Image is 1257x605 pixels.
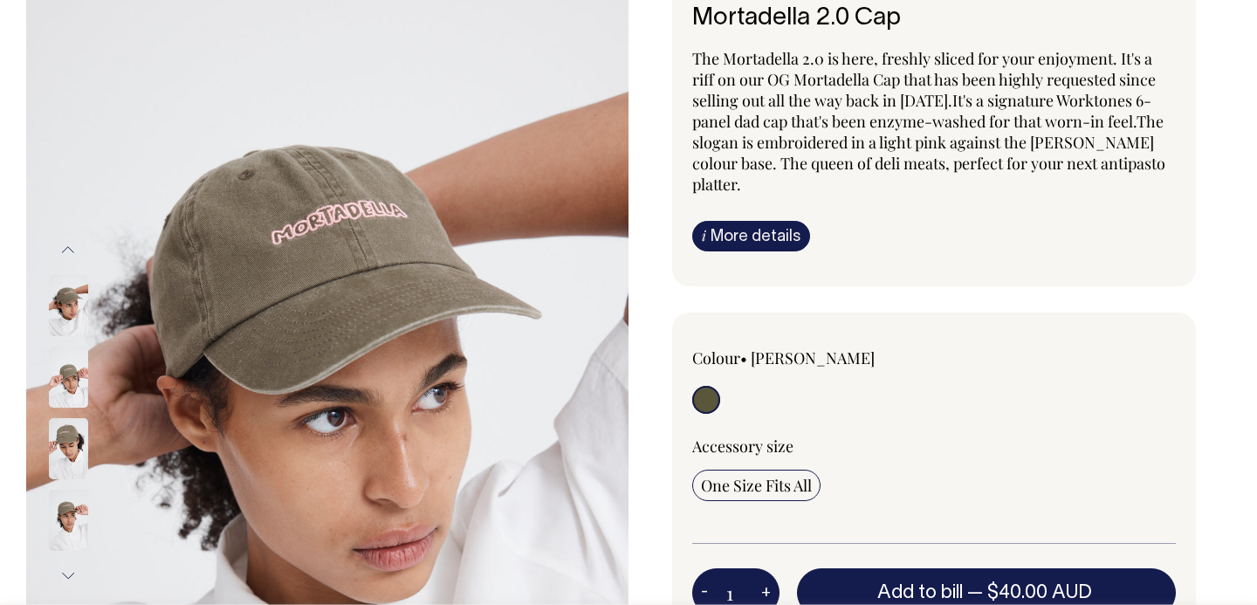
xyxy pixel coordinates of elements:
span: Add to bill [877,584,963,602]
span: — [967,584,1096,602]
div: Accessory size [692,436,1176,457]
h1: Mortadella 2.0 Cap [692,5,1176,32]
img: Mortadella 2.0 Cap [49,275,88,336]
button: Next [55,556,81,595]
p: The Mortadella 2.0 is here, freshly sliced for your enjoyment. It's a riff on our OG Mortadella C... [692,48,1176,195]
a: iMore details [692,221,810,251]
span: $40.00 AUD [987,584,1092,602]
input: One Size Fits All [692,470,821,501]
div: Colour [692,347,886,368]
span: It's a signature Worktones 6-panel dad cap that's been enzyme-washed for that worn-in feel. The s... [692,90,1164,174]
label: [PERSON_NAME] [751,347,875,368]
img: moss [49,418,88,479]
span: i [702,226,706,244]
span: One Size Fits All [701,475,812,496]
img: moss [49,490,88,551]
img: moss [49,347,88,408]
button: Previous [55,230,81,270]
span: • [740,347,747,368]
